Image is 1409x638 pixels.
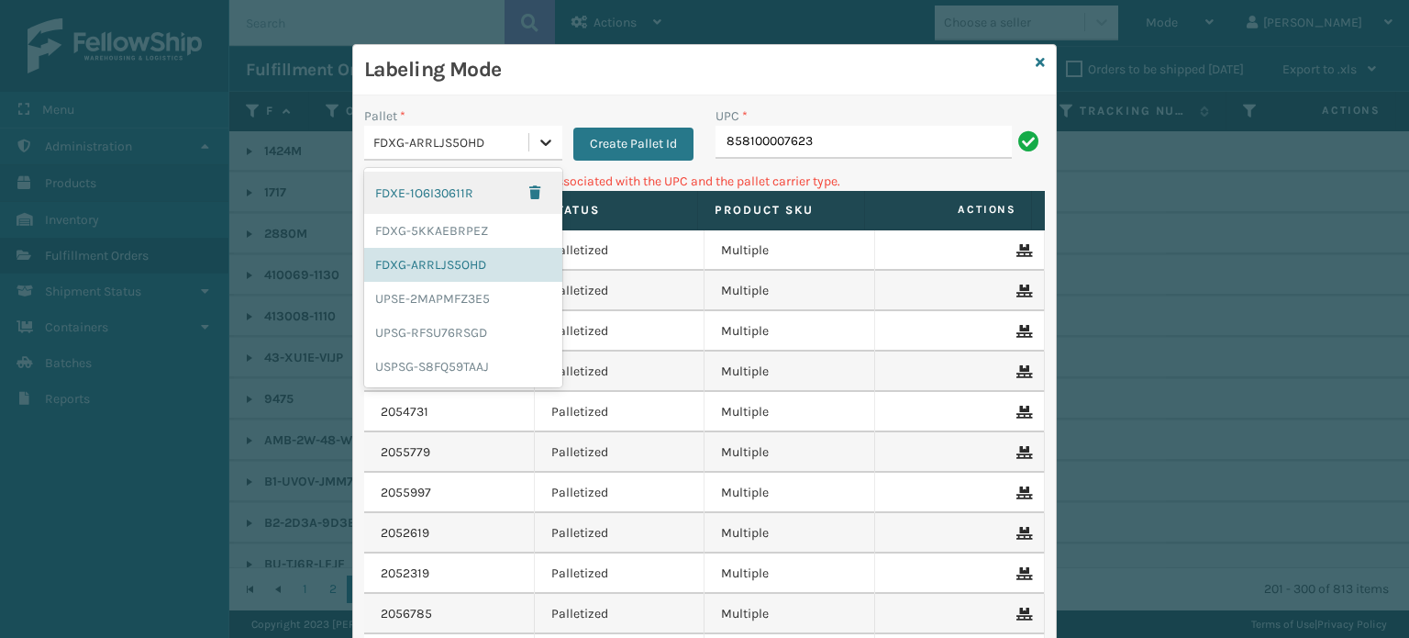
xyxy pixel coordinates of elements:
[1016,244,1027,257] i: Remove From Pallet
[704,594,875,634] td: Multiple
[364,172,1045,191] p: Can't find any fulfillment orders associated with the UPC and the pallet carrier type.
[381,484,431,502] a: 2055997
[704,230,875,271] td: Multiple
[573,128,693,161] button: Create Pallet Id
[364,248,562,282] div: FDXG-ARRLJS5OHD
[704,432,875,473] td: Multiple
[535,352,705,392] td: Palletized
[704,352,875,392] td: Multiple
[381,524,429,543] a: 2052619
[535,594,705,634] td: Palletized
[715,202,848,218] label: Product SKU
[373,133,530,152] div: FDXG-ARRLJS5OHD
[704,271,875,311] td: Multiple
[1016,487,1027,499] i: Remove From Pallet
[1016,406,1027,419] i: Remove From Pallet
[1016,325,1027,338] i: Remove From Pallet
[364,214,562,248] div: FDXG-5KKAEBRPEZ
[381,443,430,462] a: 2055779
[364,172,562,214] div: FDXE-1O6I30611R
[1016,365,1027,378] i: Remove From Pallet
[364,316,562,350] div: UPSG-RFSU76RSGD
[535,392,705,432] td: Palletized
[1016,567,1027,580] i: Remove From Pallet
[704,392,875,432] td: Multiple
[364,350,562,384] div: USPSG-S8FQ59TAAJ
[1016,608,1027,621] i: Remove From Pallet
[535,432,705,473] td: Palletized
[704,311,875,352] td: Multiple
[535,311,705,352] td: Palletized
[381,565,429,583] a: 2052319
[716,106,748,126] label: UPC
[704,473,875,513] td: Multiple
[535,230,705,271] td: Palletized
[364,282,562,316] div: UPSE-2MAPMFZ3E5
[548,202,681,218] label: Status
[381,605,432,623] a: 2056785
[1016,446,1027,459] i: Remove From Pallet
[364,106,405,126] label: Pallet
[1016,285,1027,297] i: Remove From Pallet
[535,513,705,554] td: Palletized
[1016,527,1027,540] i: Remove From Pallet
[704,554,875,594] td: Multiple
[535,473,705,513] td: Palletized
[535,554,705,594] td: Palletized
[364,56,1028,84] h3: Labeling Mode
[535,271,705,311] td: Palletized
[871,195,1027,225] span: Actions
[381,403,428,421] a: 2054731
[704,513,875,554] td: Multiple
